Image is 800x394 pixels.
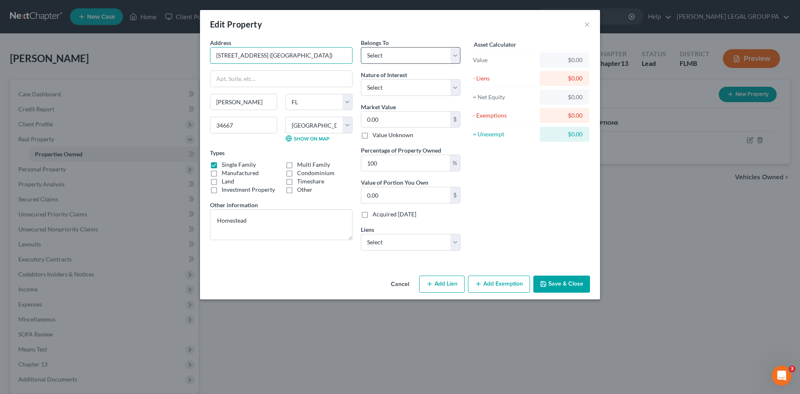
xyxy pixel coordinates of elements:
div: $ [450,187,460,203]
div: $0.00 [546,111,582,120]
div: % [450,155,460,171]
span: 3 [789,366,795,372]
div: = Net Equity [473,93,536,101]
button: Add Exemption [468,276,530,293]
div: $0.00 [546,74,582,83]
input: 0.00 [361,112,450,128]
label: Types [210,148,225,157]
div: $ [450,112,460,128]
a: Show on Map [285,135,329,142]
input: Apt, Suite, etc... [210,71,352,87]
iframe: Intercom live chat [772,366,792,386]
input: 0.00 [361,155,450,171]
input: Enter zip... [210,117,277,133]
label: Acquired [DATE] [372,210,416,218]
div: - Liens [473,74,536,83]
label: Single Family [222,161,256,169]
label: Manufactured [222,169,259,177]
div: $0.00 [546,56,582,64]
button: Add Lien [419,276,465,293]
input: Enter address... [210,48,352,63]
label: Value of Portion You Own [361,178,428,187]
label: Condominium [297,169,335,177]
div: $0.00 [546,130,582,138]
label: Timeshare [297,177,324,186]
label: Asset Calculator [474,40,516,49]
div: Value [473,56,536,64]
label: Percentage of Property Owned [361,146,441,155]
button: Cancel [384,276,416,293]
button: × [584,19,590,29]
label: Liens [361,225,374,234]
label: Other information [210,201,258,209]
input: 0.00 [361,187,450,203]
label: Other [297,186,312,194]
label: Multi Family [297,161,330,169]
div: Edit Property [210,18,262,30]
label: Land [222,177,234,186]
div: $0.00 [546,93,582,101]
input: Enter city... [210,94,277,110]
label: Market Value [361,103,396,111]
label: Investment Property [222,186,275,194]
div: = Unexempt [473,130,536,138]
span: Address [210,39,231,46]
button: Save & Close [533,276,590,293]
label: Nature of Interest [361,70,407,79]
span: Belongs To [361,39,389,46]
div: - Exemptions [473,111,536,120]
label: Value Unknown [372,131,413,139]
